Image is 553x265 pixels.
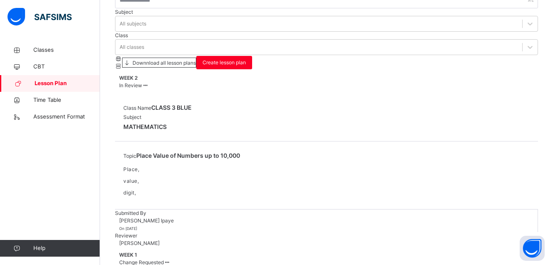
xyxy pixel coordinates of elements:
[203,59,246,66] span: Create lesson plan
[115,9,133,15] span: Subject
[520,236,545,261] button: Open asap
[123,114,141,120] span: Subject
[131,60,196,66] span: Downnload all lesson plans
[33,63,100,71] span: CBT
[123,105,151,111] span: Class Name
[119,240,160,247] span: [PERSON_NAME]
[115,210,146,216] span: Submitted By
[120,43,144,51] div: All classes
[115,32,128,38] span: Class
[35,79,100,88] span: Lesson Plan
[123,121,530,133] span: MATHEMATICS
[123,166,139,172] span: Place,
[33,46,100,54] span: Classes
[33,96,100,104] span: Time Table
[136,152,240,159] span: Place Value of Numbers up to 10,000
[119,217,174,225] span: [PERSON_NAME] Ipaye
[123,178,139,184] span: value,
[115,232,137,239] span: Reviewer
[123,153,136,159] span: Topic
[151,104,192,111] span: CLASS 3 BLUE
[119,252,137,258] span: WEEK 1
[119,75,138,81] span: WEEK 2
[119,226,137,231] span: On [DATE]
[120,20,146,28] div: All subjects
[119,82,142,88] span: In Review
[8,8,72,25] img: safsims
[33,244,100,252] span: Help
[33,113,100,121] span: Assessment Format
[123,189,136,196] span: digit,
